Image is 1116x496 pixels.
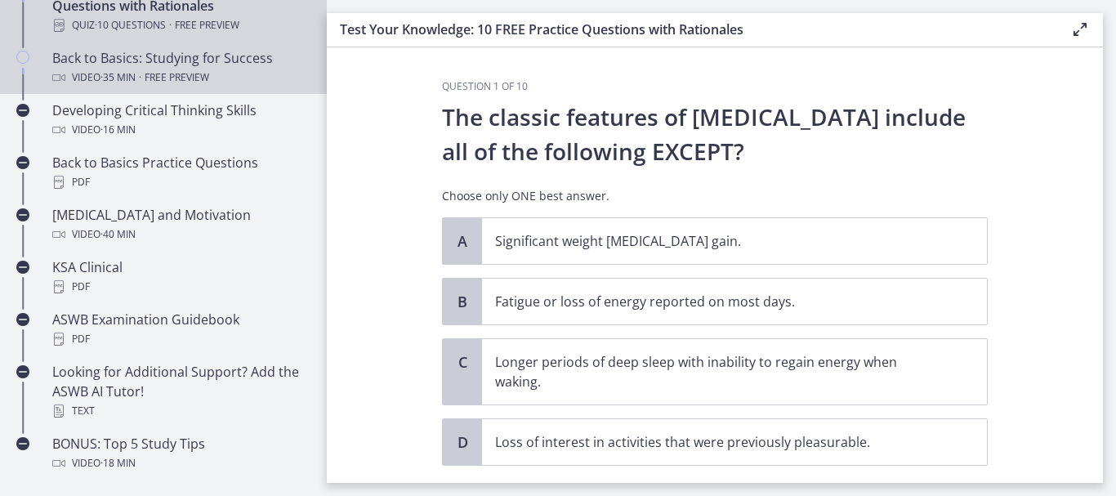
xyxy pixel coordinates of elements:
span: · 35 min [100,68,136,87]
span: · [139,68,141,87]
p: Loss of interest in activities that were previously pleasurable. [495,432,941,452]
span: B [453,292,472,311]
p: The classic features of [MEDICAL_DATA] include all of the following EXCEPT? [442,100,988,168]
div: ASWB Examination Guidebook [52,310,307,349]
div: BONUS: Top 5 Study Tips [52,434,307,473]
div: Video [52,120,307,140]
span: · 10 Questions [95,16,166,35]
div: Video [52,68,307,87]
p: Choose only ONE best answer. [442,188,988,204]
div: Quiz [52,16,307,35]
span: · 40 min [100,225,136,244]
div: [MEDICAL_DATA] and Motivation [52,205,307,244]
span: A [453,231,472,251]
div: Back to Basics Practice Questions [52,153,307,192]
p: Fatigue or loss of energy reported on most days. [495,292,941,311]
div: Video [52,225,307,244]
div: PDF [52,329,307,349]
h3: Test Your Knowledge: 10 FREE Practice Questions with Rationales [340,20,1044,39]
span: · [169,16,172,35]
span: · 18 min [100,454,136,473]
h3: Question 1 of 10 [442,80,988,93]
div: PDF [52,277,307,297]
span: C [453,352,472,372]
p: Longer periods of deep sleep with inability to regain energy when waking. [495,352,941,391]
div: Looking for Additional Support? Add the ASWB AI Tutor! [52,362,307,421]
span: Free preview [175,16,239,35]
span: · 16 min [100,120,136,140]
div: Developing Critical Thinking Skills [52,101,307,140]
div: Back to Basics: Studying for Success [52,48,307,87]
div: Text [52,401,307,421]
span: Free preview [145,68,209,87]
p: Significant weight [MEDICAL_DATA] gain. [495,231,941,251]
div: Video [52,454,307,473]
span: D [453,432,472,452]
div: PDF [52,172,307,192]
div: KSA Clinical [52,257,307,297]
